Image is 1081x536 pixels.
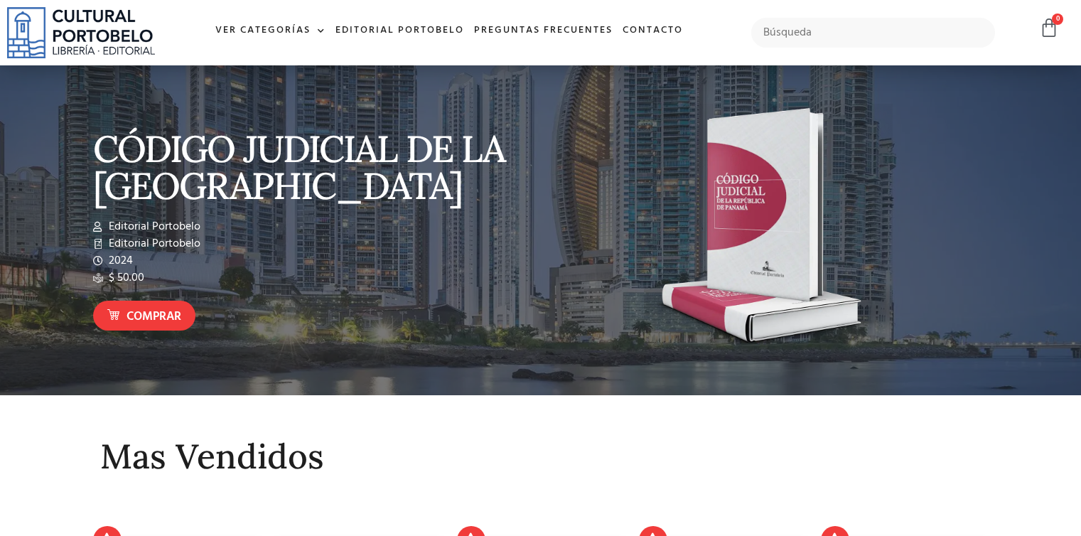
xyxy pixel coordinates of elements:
[210,16,330,46] a: Ver Categorías
[1039,18,1059,38] a: 0
[105,252,133,269] span: 2024
[469,16,618,46] a: Preguntas frecuentes
[105,269,144,286] span: $ 50.00
[93,130,534,204] p: CÓDIGO JUDICIAL DE LA [GEOGRAPHIC_DATA]
[105,218,200,235] span: Editorial Portobelo
[751,18,995,48] input: Búsqueda
[618,16,688,46] a: Contacto
[127,308,181,326] span: Comprar
[1052,14,1063,25] span: 0
[100,438,981,476] h2: Mas Vendidos
[330,16,469,46] a: Editorial Portobelo
[93,301,195,331] a: Comprar
[105,235,200,252] span: Editorial Portobelo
